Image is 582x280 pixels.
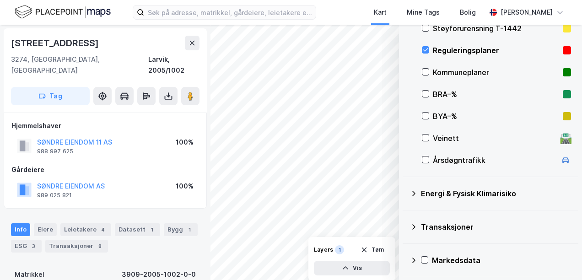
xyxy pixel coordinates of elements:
div: 8 [95,242,104,251]
img: logo.f888ab2527a4732fd821a326f86c7f29.svg [15,4,111,20]
div: Støyforurensning T-1442 [433,23,559,34]
div: Transaksjoner [45,240,108,253]
div: Kart [374,7,387,18]
input: Søk på adresse, matrikkel, gårdeiere, leietakere eller personer [144,5,316,19]
div: Matrikkel [15,269,44,280]
div: Mine Tags [407,7,440,18]
div: Hjemmelshaver [11,120,199,131]
div: Energi & Fysisk Klimarisiko [421,188,571,199]
div: 🛣️ [560,132,572,144]
div: 1 [185,225,194,234]
div: 1 [335,245,344,254]
div: Kontrollprogram for chat [536,236,582,280]
div: Transaksjoner [421,221,571,232]
div: Datasett [115,223,160,236]
div: Info [11,223,30,236]
button: Tag [11,87,90,105]
div: BRA–% [433,89,559,100]
div: 3274, [GEOGRAPHIC_DATA], [GEOGRAPHIC_DATA] [11,54,148,76]
div: ESG [11,240,42,253]
div: Kommuneplaner [433,67,559,78]
iframe: Chat Widget [536,236,582,280]
div: [PERSON_NAME] [501,7,553,18]
div: Reguleringsplaner [433,45,559,56]
div: Leietakere [60,223,111,236]
div: 989 025 821 [37,192,72,199]
div: 4 [98,225,108,234]
div: Gårdeiere [11,164,199,175]
div: [STREET_ADDRESS] [11,36,101,50]
div: BYA–% [433,111,559,122]
button: Tøm [355,242,390,257]
div: Veinett [433,133,556,144]
div: Eiere [34,223,57,236]
div: 100% [176,137,194,148]
div: Bygg [164,223,198,236]
div: 988 997 625 [37,148,73,155]
div: 3909-2005-1002-0-0 [122,269,196,280]
div: Layers [314,246,333,253]
div: Markedsdata [432,255,571,266]
div: Bolig [460,7,476,18]
div: Larvik, 2005/1002 [148,54,199,76]
div: 100% [176,181,194,192]
div: 3 [29,242,38,251]
div: Årsdøgntrafikk [433,155,556,166]
button: Vis [314,261,390,275]
div: 1 [147,225,156,234]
